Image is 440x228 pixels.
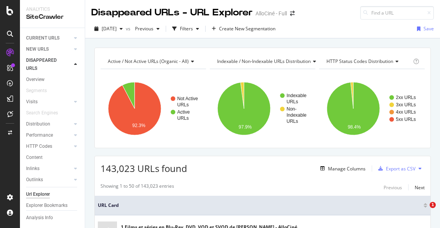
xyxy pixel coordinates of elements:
button: Save [414,23,434,35]
a: DISAPPEARED URLS [26,56,72,73]
div: Analysis Info [26,214,53,222]
div: DISAPPEARED URLS [26,56,65,73]
div: Content [26,154,43,162]
span: Previous [132,25,153,32]
span: Create New Segmentation [219,25,275,32]
span: vs [126,25,132,32]
div: Explorer Bookmarks [26,202,68,210]
svg: A chart. [210,75,313,142]
div: Showing 1 to 50 of 143,023 entries [101,183,174,192]
div: Inlinks [26,165,40,173]
div: Save [424,25,434,32]
div: AlloCiné - Full [255,10,287,17]
button: Create New Segmentation [209,23,279,35]
div: Overview [26,76,44,84]
h4: HTTP Status Codes Distribution [325,55,412,68]
div: NEW URLS [26,45,49,53]
text: Indexable [287,93,307,98]
div: Performance [26,131,53,139]
text: 98.4% [348,124,361,130]
a: Analysis Info [26,214,79,222]
a: Url Explorer [26,190,79,198]
a: Explorer Bookmarks [26,202,79,210]
span: 2025 Aug. 19th [102,25,117,32]
text: 5xx URLs [396,117,416,122]
div: Filters [180,25,193,32]
text: 3xx URLs [396,102,416,107]
div: Segments [26,87,47,95]
input: Find a URL [360,6,434,20]
text: Active [177,109,190,115]
span: HTTP Status Codes Distribution [326,58,393,64]
div: Distribution [26,120,50,128]
button: Manage Columns [317,164,366,173]
div: Search Engines [26,109,58,117]
text: Non- [287,106,297,112]
a: HTTP Codes [26,142,72,150]
a: Outlinks [26,176,72,184]
a: Content [26,154,79,162]
button: Next [415,183,425,192]
div: Analytics [26,6,79,13]
div: CURRENT URLS [26,34,59,42]
button: Previous [132,23,163,35]
h4: Indexable / Non-Indexable URLs Distribution [216,55,322,68]
a: Visits [26,98,72,106]
div: arrow-right-arrow-left [290,11,295,16]
a: Segments [26,87,54,95]
a: Search Engines [26,109,66,117]
div: HTTP Codes [26,142,52,150]
div: Export as CSV [386,165,415,172]
span: 143,023 URLs found [101,162,187,175]
text: URLs [177,116,189,121]
a: Inlinks [26,165,72,173]
text: Not Active [177,96,198,101]
text: URLs [287,119,298,124]
button: Previous [384,183,402,192]
div: Disappeared URLs - URL Explorer [91,6,252,19]
button: Filters [169,23,202,35]
span: URL Card [98,202,422,209]
span: Indexable / Non-Indexable URLs distribution [217,58,311,64]
text: URLs [177,102,189,107]
text: 4xx URLs [396,109,416,115]
a: Overview [26,76,79,84]
text: 92.3% [132,123,145,128]
iframe: Intercom live chat [414,202,432,220]
div: Outlinks [26,176,43,184]
text: URLs [287,99,298,104]
a: CURRENT URLS [26,34,72,42]
text: 97.9% [239,124,252,130]
text: Indexable [287,112,307,118]
a: Performance [26,131,72,139]
button: [DATE] [91,23,126,35]
a: Distribution [26,120,72,128]
div: Url Explorer [26,190,50,198]
span: 1 [430,202,436,208]
span: Active / Not Active URLs (organic - all) [108,58,189,64]
div: Manage Columns [328,165,366,172]
div: Next [415,184,425,191]
a: NEW URLS [26,45,72,53]
svg: A chart. [319,75,423,142]
div: Previous [384,184,402,191]
text: 2xx URLs [396,95,416,100]
div: SiteCrawler [26,13,79,21]
h4: Active / Not Active URLs [106,55,200,68]
svg: A chart. [101,75,204,142]
div: Visits [26,98,38,106]
button: Export as CSV [375,162,415,175]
